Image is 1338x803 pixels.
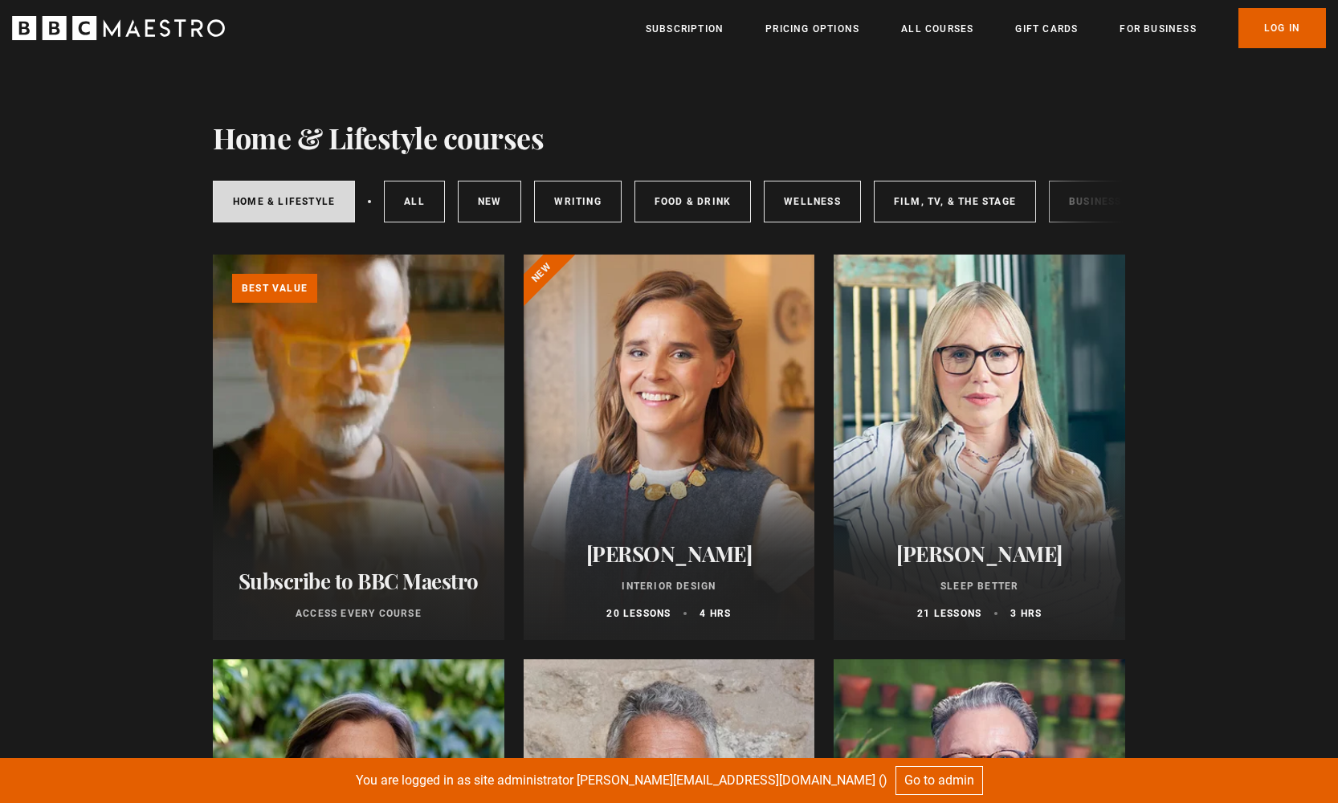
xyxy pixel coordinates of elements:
[232,274,317,303] p: Best value
[853,579,1106,593] p: Sleep Better
[1010,606,1042,621] p: 3 hrs
[543,541,796,566] h2: [PERSON_NAME]
[543,579,796,593] p: Interior Design
[634,181,751,222] a: Food & Drink
[606,606,671,621] p: 20 lessons
[646,8,1326,48] nav: Primary
[700,606,731,621] p: 4 hrs
[384,181,445,222] a: All
[213,120,544,154] h1: Home & Lifestyle courses
[764,181,861,222] a: Wellness
[853,541,1106,566] h2: [PERSON_NAME]
[646,21,724,37] a: Subscription
[213,181,355,222] a: Home & Lifestyle
[1120,21,1196,37] a: For business
[12,16,225,40] svg: BBC Maestro
[834,255,1125,640] a: [PERSON_NAME] Sleep Better 21 lessons 3 hrs
[1015,21,1078,37] a: Gift Cards
[524,255,815,640] a: [PERSON_NAME] Interior Design 20 lessons 4 hrs New
[765,21,859,37] a: Pricing Options
[534,181,621,222] a: Writing
[1238,8,1326,48] a: Log In
[874,181,1036,222] a: Film, TV, & The Stage
[901,21,973,37] a: All Courses
[895,766,983,795] a: Go to admin
[458,181,522,222] a: New
[917,606,981,621] p: 21 lessons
